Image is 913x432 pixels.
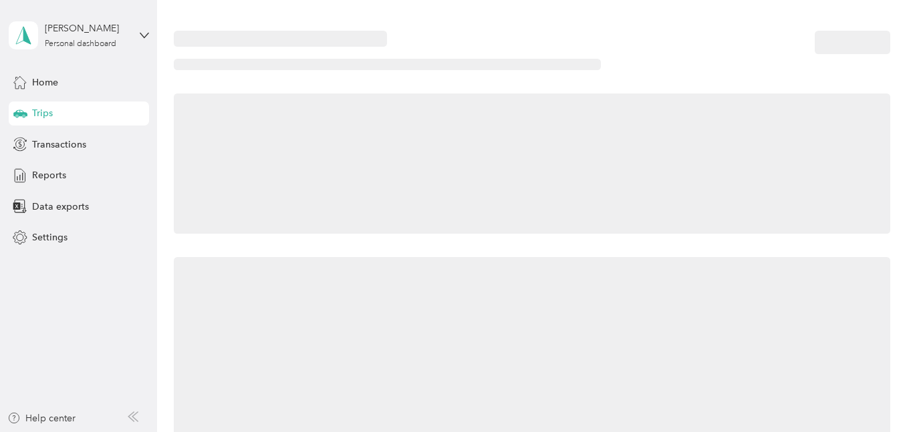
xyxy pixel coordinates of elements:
[7,411,76,425] button: Help center
[45,40,116,48] div: Personal dashboard
[32,75,58,89] span: Home
[32,200,89,214] span: Data exports
[32,168,66,182] span: Reports
[32,106,53,120] span: Trips
[838,357,913,432] iframe: Everlance-gr Chat Button Frame
[32,138,86,152] span: Transactions
[32,230,68,244] span: Settings
[45,21,128,35] div: [PERSON_NAME]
